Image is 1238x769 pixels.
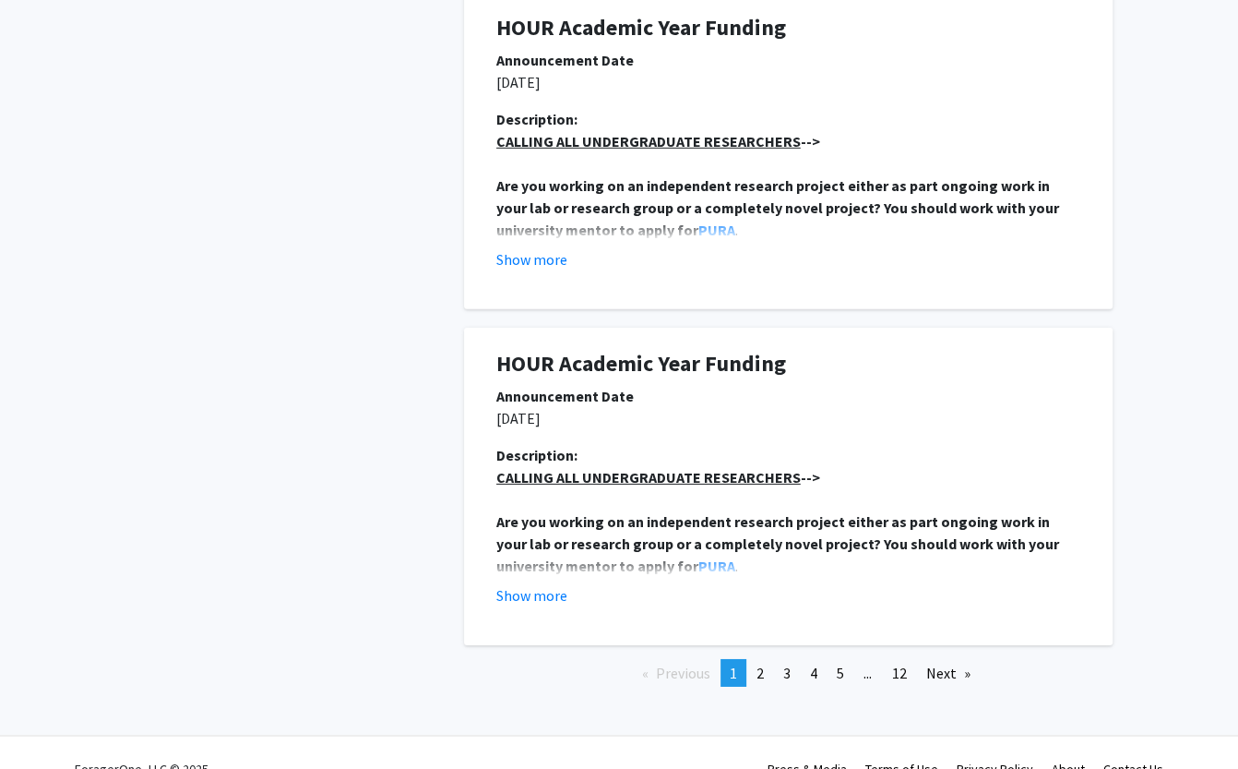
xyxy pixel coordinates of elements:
[916,659,979,687] a: Next page
[810,664,817,682] span: 4
[496,49,1080,71] div: Announcement Date
[496,385,1080,407] div: Announcement Date
[730,664,737,682] span: 1
[496,407,1080,429] p: [DATE]
[496,468,801,487] u: CALLING ALL UNDERGRADUATE RESEARCHERS
[698,221,735,239] a: PURA
[496,15,1080,42] h1: HOUR Academic Year Funding
[496,108,1080,130] div: Description:
[698,557,735,575] a: PURA
[496,512,1062,575] strong: Are you working on an independent research project either as part ongoing work in your lab or res...
[496,176,1062,239] strong: Are you working on an independent research project either as part ongoing work in your lab or res...
[496,444,1080,466] div: Description:
[464,659,1113,687] ul: Pagination
[14,686,78,755] iframe: Chat
[756,664,764,682] span: 2
[496,468,820,487] strong: -->
[496,174,1080,241] p: .
[496,511,1080,577] p: .
[496,132,820,150] strong: -->
[496,248,567,270] button: Show more
[496,351,1080,378] h1: HOUR Academic Year Funding
[891,664,906,682] span: 12
[783,664,791,682] span: 3
[496,132,801,150] u: CALLING ALL UNDERGRADUATE RESEARCHERS
[656,664,710,682] span: Previous
[496,71,1080,93] p: [DATE]
[863,664,872,682] span: ...
[837,664,844,682] span: 5
[496,584,567,607] button: Show more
